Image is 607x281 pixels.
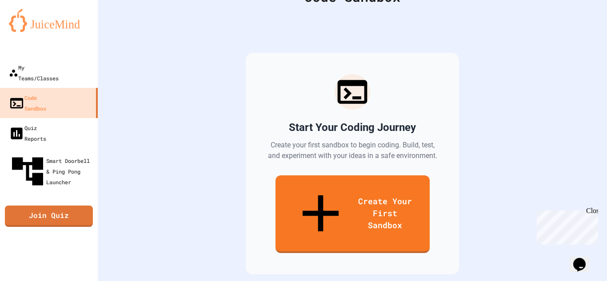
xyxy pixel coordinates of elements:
[289,120,416,135] h2: Start Your Coding Journey
[9,92,46,114] div: Code Sandbox
[9,62,59,83] div: My Teams/Classes
[9,153,94,190] div: Smart Doorbell & Ping Pong Launcher
[4,4,61,56] div: Chat with us now!Close
[5,206,93,227] a: Join Quiz
[533,207,598,245] iframe: chat widget
[9,9,89,32] img: logo-orange.svg
[267,140,438,161] p: Create your first sandbox to begin coding. Build, test, and experiment with your ideas in a safe ...
[570,245,598,272] iframe: chat widget
[276,175,430,253] a: Create Your First Sandbox
[9,123,46,144] div: Quiz Reports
